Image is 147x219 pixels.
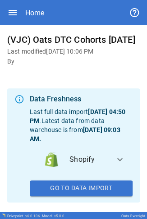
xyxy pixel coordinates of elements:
div: Drivepoint [7,214,40,218]
button: Go To Data Import [30,180,133,196]
img: Drivepoint [2,213,5,217]
div: Home [25,9,44,17]
div: Model [42,214,64,218]
h6: Last modified [DATE] 10:06 PM [7,47,140,57]
h6: By [7,57,140,67]
span: v 5.0.0 [54,214,64,218]
h6: (VJC) Oats DTC Cohorts [DATE] [7,32,140,47]
span: expand_more [115,154,125,165]
div: Data Freshness [30,94,133,105]
b: [DATE] 04:50 PM [30,108,125,124]
button: data_logoShopify [30,143,133,176]
span: Shopify [69,154,107,165]
span: v 6.0.106 [25,214,40,218]
p: Last full data import . Latest data from data warehouse is from [30,107,133,143]
b: [DATE] 09:03 AM . [30,126,120,142]
div: Oats Overnight [121,214,145,218]
img: data_logo [44,152,59,167]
